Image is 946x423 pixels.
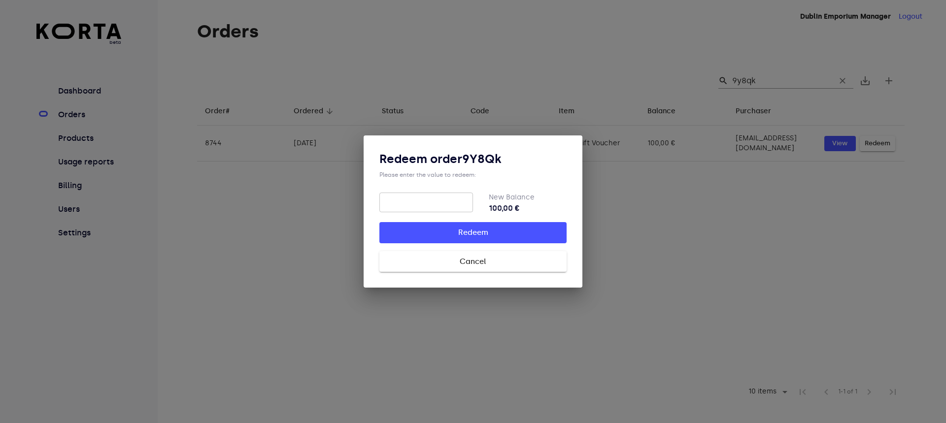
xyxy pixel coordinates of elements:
button: Redeem [379,222,567,243]
div: Please enter the value to redeem: [379,171,567,179]
span: Redeem [395,226,551,239]
button: Cancel [379,251,567,272]
label: New Balance [489,193,535,201]
h3: Redeem order 9Y8Qk [379,151,567,167]
strong: 100,00 € [489,202,567,214]
span: Cancel [395,255,551,268]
